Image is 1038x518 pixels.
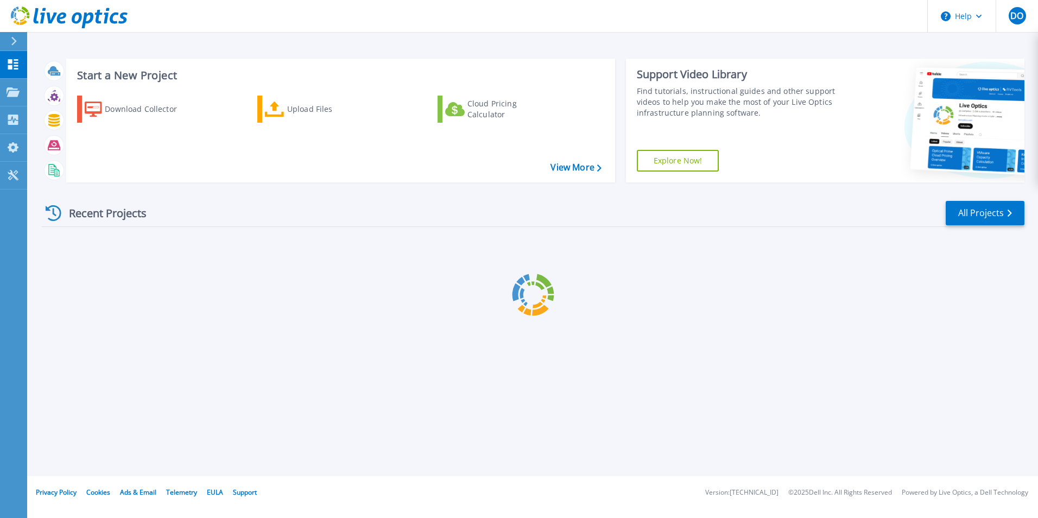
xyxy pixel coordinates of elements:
div: Cloud Pricing Calculator [467,98,554,120]
div: Support Video Library [637,67,840,81]
div: Download Collector [105,98,192,120]
a: Ads & Email [120,488,156,497]
a: Explore Now! [637,150,719,172]
li: Powered by Live Optics, a Dell Technology [902,489,1028,496]
span: DO [1010,11,1023,20]
a: Upload Files [257,96,378,123]
li: © 2025 Dell Inc. All Rights Reserved [788,489,892,496]
a: All Projects [946,201,1024,225]
div: Find tutorials, instructional guides and other support videos to help you make the most of your L... [637,86,840,118]
a: Cloud Pricing Calculator [438,96,559,123]
div: Recent Projects [42,200,161,226]
a: Download Collector [77,96,198,123]
a: Privacy Policy [36,488,77,497]
a: EULA [207,488,223,497]
a: Telemetry [166,488,197,497]
h3: Start a New Project [77,70,601,81]
a: Support [233,488,257,497]
li: Version: [TECHNICAL_ID] [705,489,778,496]
div: Upload Files [287,98,374,120]
a: Cookies [86,488,110,497]
a: View More [550,162,601,173]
